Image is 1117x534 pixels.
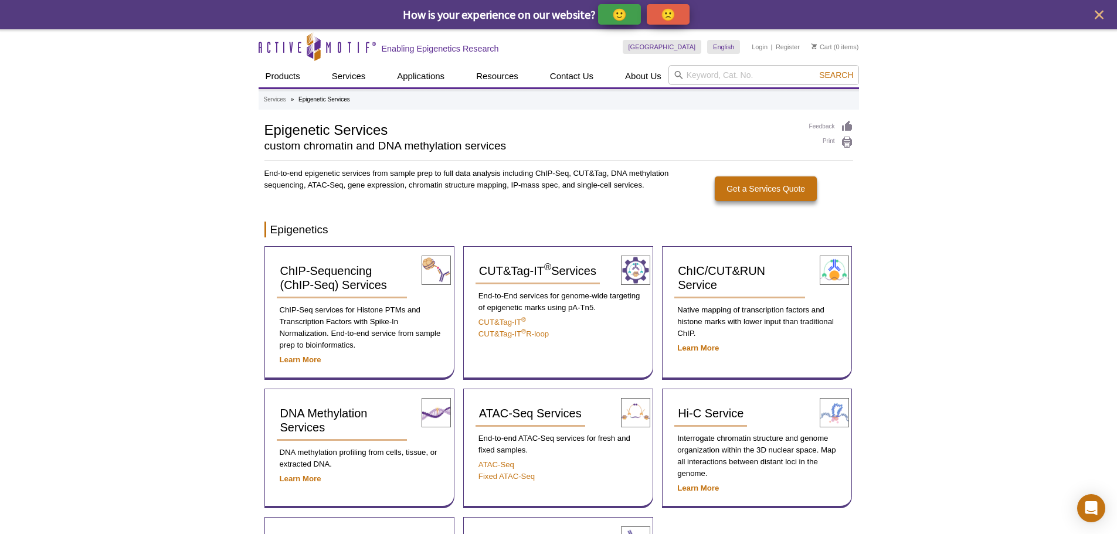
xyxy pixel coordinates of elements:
span: ATAC-Seq Services [479,407,582,420]
p: 🙁 [661,7,675,22]
sup: ® [521,328,526,335]
h2: Epigenetics [264,222,853,237]
a: English [707,40,740,54]
a: Get a Services Quote [715,176,817,201]
a: Learn More [677,343,719,352]
a: Cart [812,43,832,51]
p: End-to-end epigenetic services from sample prep to full data analysis including ChIP-Seq, CUT&Tag... [264,168,670,191]
a: ChIC/CUT&RUN Service [674,259,805,298]
a: Fixed ATAC-Seq [478,472,535,481]
span: ChIP-Sequencing (ChIP-Seq) Services [280,264,387,291]
p: 🙂 [612,7,627,22]
a: CUT&Tag-IT® [478,318,526,326]
span: How is your experience on our website? [403,7,596,22]
a: DNA Methylation Services [277,401,408,441]
img: ChIC/CUT&RUN Service [820,256,849,285]
a: ChIP-Sequencing (ChIP-Seq) Services [277,259,408,298]
a: [GEOGRAPHIC_DATA] [623,40,702,54]
p: Native mapping of transcription factors and histone marks with lower input than traditional ChIP. [674,304,840,339]
a: Services [325,65,373,87]
a: Products [259,65,307,87]
li: Epigenetic Services [298,96,350,103]
a: Learn More [280,355,321,364]
p: Interrogate chromatin structure and genome organization within the 3D nuclear space. Map all inte... [674,433,840,479]
a: Resources [469,65,525,87]
span: CUT&Tag-IT Services [479,264,596,277]
img: ATAC-Seq Services [621,398,650,427]
a: Services [264,94,286,105]
img: CUT&Tag-IT® Services [621,256,650,285]
p: DNA methylation profiling from cells, tissue, or extracted DNA. [277,447,442,470]
img: Your Cart [812,43,817,49]
img: Hi-C Service [820,398,849,427]
a: Feedback [809,120,853,133]
sup: ® [544,262,551,273]
span: DNA Methylation Services [280,407,368,434]
a: ATAC-Seq Services [476,401,585,427]
li: (0 items) [812,40,859,54]
h1: Epigenetic Services [264,120,797,138]
p: End-to-end ATAC-Seq services for fresh and fixed samples. [476,433,641,456]
span: ChIC/CUT&RUN Service [678,264,765,291]
sup: ® [521,316,526,323]
img: DNA Methylation Services [422,398,451,427]
a: ATAC-Seq [478,460,514,469]
li: | [771,40,773,54]
a: Contact Us [543,65,600,87]
input: Keyword, Cat. No. [668,65,859,85]
a: Print [809,136,853,149]
span: Hi-C Service [678,407,743,420]
a: CUT&Tag-IT®R-loop [478,329,549,338]
a: Learn More [677,484,719,492]
div: Open Intercom Messenger [1077,494,1105,522]
h2: Enabling Epigenetics Research [382,43,499,54]
h2: custom chromatin and DNA methylation services [264,141,797,151]
a: Register [776,43,800,51]
img: ChIP-Seq Services [422,256,451,285]
a: Learn More [280,474,321,483]
a: Applications [390,65,451,87]
button: close [1092,8,1106,22]
button: Search [816,70,857,80]
a: CUT&Tag-IT®Services [476,259,600,284]
a: About Us [618,65,668,87]
a: Hi-C Service [674,401,747,427]
li: » [291,96,294,103]
p: End-to-End services for genome-wide targeting of epigenetic marks using pA-Tn5. [476,290,641,314]
span: Search [819,70,853,80]
p: ChIP-Seq services for Histone PTMs and Transcription Factors with Spike-In Normalization. End-to-... [277,304,442,351]
a: Login [752,43,768,51]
